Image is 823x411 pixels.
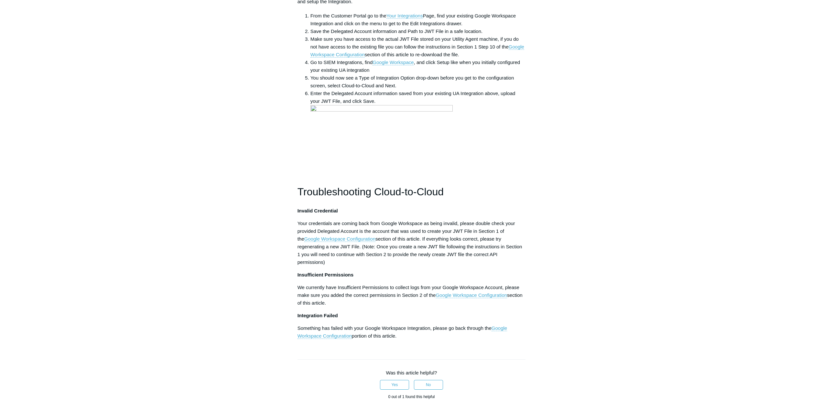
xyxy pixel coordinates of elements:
[298,220,526,266] p: Your credentials are coming back from Google Workspace as being invalid, please double check your...
[310,12,526,27] li: From the Customer Portal go to the Page, find your existing Google Workspace Integration and clic...
[310,44,524,58] a: Google Workspace Configuration
[414,380,443,390] button: This article was not helpful
[298,284,526,307] p: We currently have Insufficient Permissions to collect logs from your Google Workspace Account, pl...
[298,208,338,213] strong: Invalid Credential
[298,324,526,340] p: Something has failed with your Google Workspace Integration, please go back through the portion o...
[310,35,526,59] li: Make sure you have access to the actual JWT File stored on your Utility Agent machine, if you do ...
[388,395,435,399] span: 0 out of 1 found this helpful
[298,184,526,200] h1: Troubleshooting Cloud-to-Cloud
[310,105,453,177] img: 32158105173267
[436,292,507,298] a: Google Workspace Configuration
[310,27,526,35] li: Save the Delegated Account information and Path to JWT File in a safe location.
[310,59,526,74] li: Go to SIEM Integrations, find , and click Setup like when you initially configured your existing ...
[386,370,437,375] span: Was this article helpful?
[298,313,338,318] strong: Integration Failed
[310,90,526,177] li: Enter the Delegated Account information saved from your existing UA Integration above, upload you...
[380,380,409,390] button: This article was helpful
[298,272,353,277] strong: Insufficient Permissions
[386,13,423,19] a: Your Integrations
[310,74,526,90] li: You should now see a Type of Integration Option drop-down before you get to the configuration scr...
[373,59,414,65] a: Google Workspace
[304,236,376,242] a: Google Workspace Configuration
